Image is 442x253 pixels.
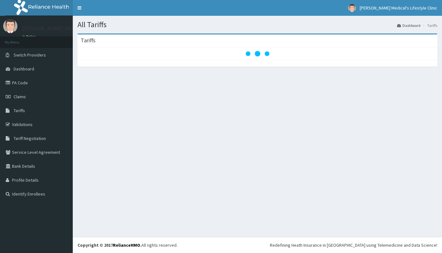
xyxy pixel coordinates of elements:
[113,242,140,248] a: RelianceHMO
[22,26,126,31] p: [PERSON_NAME] Medical's Lifestyle Clinic
[81,38,96,43] h3: Tariffs
[245,41,270,66] svg: audio-loading
[14,66,34,72] span: Dashboard
[22,34,37,39] a: Online
[421,23,437,28] li: Tariffs
[360,5,437,11] span: [PERSON_NAME] Medical's Lifestyle Clinic
[270,242,437,248] div: Redefining Heath Insurance in [GEOGRAPHIC_DATA] using Telemedicine and Data Science!
[78,242,141,248] strong: Copyright © 2017 .
[73,237,442,253] footer: All rights reserved.
[14,94,26,99] span: Claims
[14,52,46,58] span: Switch Providers
[3,19,17,33] img: User Image
[14,108,25,113] span: Tariffs
[78,21,437,29] h1: All Tariffs
[14,136,46,141] span: Tariff Negotiation
[397,23,420,28] a: Dashboard
[348,4,356,12] img: User Image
